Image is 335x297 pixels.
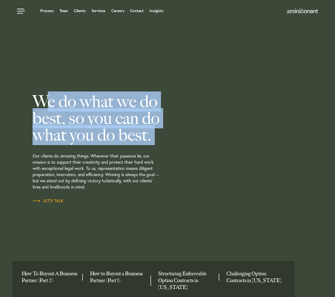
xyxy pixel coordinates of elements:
[92,9,105,13] a: Services
[33,93,191,144] h2: We do what we do best, so you can do what you do best.
[22,270,78,284] a: How To Buyout A Business Partner (Part 2)
[130,9,144,13] a: Contact
[60,9,68,13] a: Team
[150,9,163,13] a: Insights
[33,198,64,204] a: Let’s Talk
[33,199,64,203] span: Let’s Talk
[40,9,54,13] a: Process
[158,270,214,291] a: Structuring Enforceable Option Contracts in Texas
[90,270,146,284] a: How to Buyout a Business Partner (Part 1)
[33,144,191,198] p: Our clients do amazing things. Wherever their passions lie, our mission is to support their creat...
[111,9,124,13] a: Careers
[226,270,282,284] a: Challenging Option Contracts in Texas
[287,9,318,14] img: Amini & Conant
[74,9,86,13] a: Clients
